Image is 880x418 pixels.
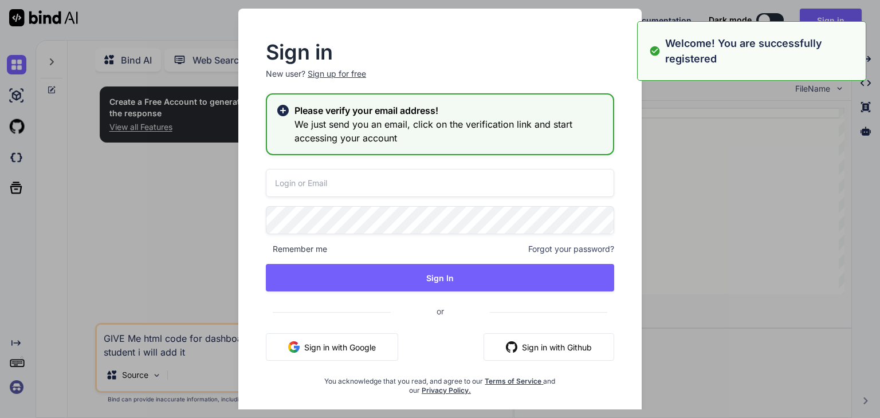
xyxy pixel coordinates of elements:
[308,68,366,80] div: Sign up for free
[649,36,661,66] img: alert
[266,43,614,61] h2: Sign in
[324,370,556,395] div: You acknowledge that you read, and agree to our and our
[266,169,614,197] input: Login or Email
[528,243,614,255] span: Forgot your password?
[485,377,543,385] a: Terms of Service
[294,104,604,117] h2: Please verify your email address!
[288,341,300,353] img: google
[422,386,471,395] a: Privacy Policy.
[266,264,614,291] button: Sign In
[266,243,327,255] span: Remember me
[294,117,604,145] h3: We just send you an email, click on the verification link and start accessing your account
[391,297,490,325] span: or
[266,333,398,361] button: Sign in with Google
[665,36,859,66] p: Welcome! You are successfully registered
[266,68,614,93] p: New user?
[506,341,517,353] img: github
[484,333,614,361] button: Sign in with Github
